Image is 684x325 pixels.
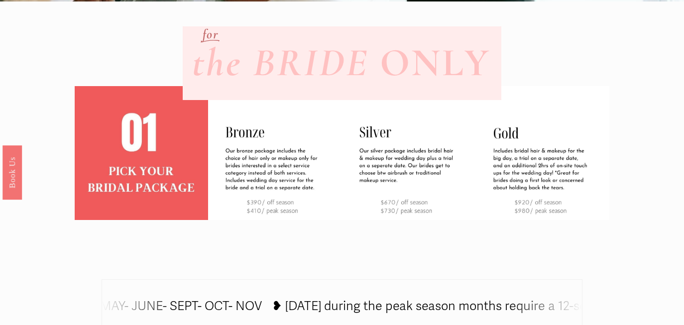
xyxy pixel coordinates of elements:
[476,86,610,220] img: PACKAGES FOR THE BRIDE
[61,86,223,220] img: bridal%2Bpackage.jpg
[2,145,22,199] a: Book Us
[342,86,476,220] img: PACKAGES FOR THE BRIDE
[380,39,491,87] strong: ONLY
[203,26,219,42] em: for
[272,298,671,313] tspan: ❥ [DATE] during the peak season months require a 12-service minimum
[192,39,369,87] em: the BRIDE
[208,86,342,220] img: PACKAGES FOR THE BRIDE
